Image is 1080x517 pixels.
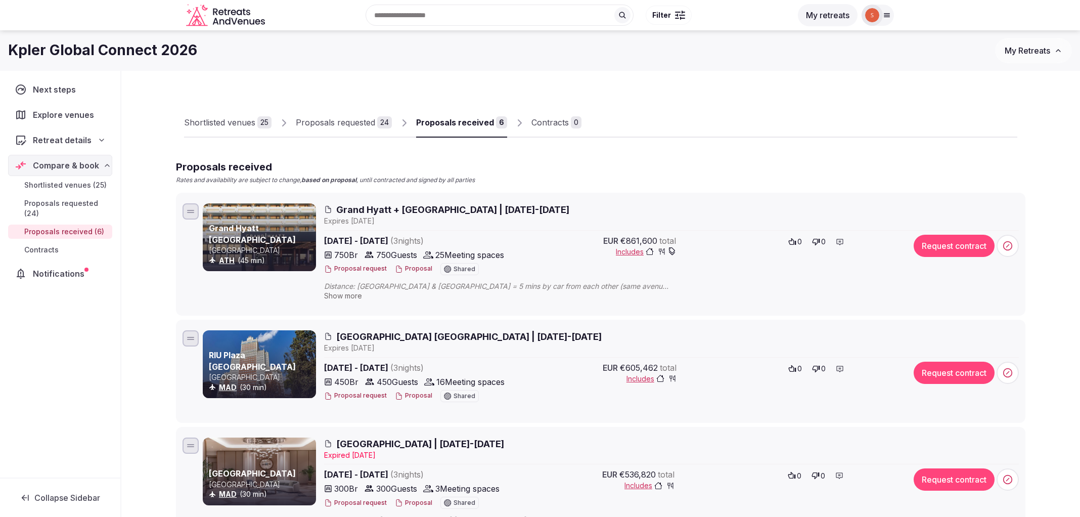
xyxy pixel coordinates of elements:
a: Contracts [8,243,112,257]
div: (30 min) [209,382,314,393]
button: Includes [626,374,677,384]
button: 0 [809,362,829,376]
div: Proposals received [416,116,494,128]
p: [GEOGRAPHIC_DATA] [209,245,314,255]
h2: Proposals received [176,160,475,174]
span: 3 Meeting spaces [435,483,500,495]
span: 450 Guests [377,376,418,388]
a: Shortlisted venues (25) [8,178,112,192]
span: 750 Br [334,249,358,261]
a: Notifications [8,263,112,284]
span: 0 [797,471,801,481]
strong: based on proposal [301,176,356,184]
button: Includes [624,481,674,491]
span: EUR [602,468,617,481]
button: 0 [785,362,805,376]
span: 0 [797,237,802,247]
span: 0 [821,237,826,247]
button: Proposal request [324,392,387,400]
img: sduscha [865,8,879,22]
button: 0 [809,235,829,249]
span: Shortlisted venues (25) [24,180,107,190]
button: Proposal [395,499,432,507]
button: ATH [219,255,235,266]
span: Grand Hyatt + [GEOGRAPHIC_DATA] | [DATE]-[DATE] [336,203,569,216]
a: RIU Plaza [GEOGRAPHIC_DATA] [209,350,296,371]
span: [DATE] - [DATE] [324,235,504,247]
span: 300 Guests [376,483,417,495]
a: Next steps [8,79,112,100]
button: MAD [219,382,237,393]
button: Includes [616,247,676,257]
span: EUR [603,362,618,374]
a: Proposals requested (24) [8,196,112,221]
span: Shared [454,500,475,506]
button: My Retreats [995,38,1072,63]
span: Shared [454,393,475,399]
div: (45 min) [209,255,314,266]
span: [GEOGRAPHIC_DATA] | [DATE]-[DATE] [336,438,504,450]
span: Filter [652,10,671,20]
button: Filter [646,6,692,25]
span: €861,600 [620,235,657,247]
span: Shared [454,266,475,272]
span: total [660,362,677,374]
span: 0 [821,471,825,481]
p: [GEOGRAPHIC_DATA] [209,372,314,382]
button: Collapse Sidebar [8,487,112,509]
svg: Retreats and Venues company logo [186,4,267,27]
div: Expire d [DATE] [324,450,1019,460]
button: Request contract [914,468,995,491]
span: ( 3 night s ) [390,469,424,480]
span: Retreat details [33,134,92,146]
a: My retreats [798,10,858,20]
span: Notifications [33,268,88,280]
span: 25 Meeting spaces [435,249,504,261]
div: Shortlisted venues [184,116,255,128]
span: Contracts [24,245,59,255]
button: Request contract [914,235,995,257]
button: MAD [219,489,237,499]
span: Proposals requested (24) [24,198,108,219]
span: 300 Br [334,483,358,495]
span: Collapse Sidebar [34,493,100,503]
span: Show more [324,291,362,300]
button: 0 [785,468,804,483]
button: 0 [808,468,828,483]
a: Contracts0 [531,108,581,138]
p: Rates and availability are subject to change, , until contracted and signed by all parties [176,176,475,185]
button: My retreats [798,4,858,26]
div: (30 min) [209,489,314,499]
a: Grand Hyatt [GEOGRAPHIC_DATA] [209,223,296,244]
span: Explore venues [33,109,98,121]
span: 450 Br [334,376,358,388]
span: Compare & book [33,159,99,171]
p: [GEOGRAPHIC_DATA] [209,480,314,490]
button: Proposal request [324,265,387,273]
div: 0 [571,116,581,128]
span: ( 3 night s ) [390,363,424,373]
span: Next steps [33,83,80,96]
span: My Retreats [1005,46,1050,56]
h1: Kpler Global Connect 2026 [8,40,197,60]
a: Proposals requested24 [296,108,392,138]
a: Proposals received (6) [8,225,112,239]
a: MAD [219,490,237,498]
button: 0 [785,235,805,249]
span: 0 [797,364,802,374]
div: Contracts [531,116,569,128]
span: 16 Meeting spaces [436,376,505,388]
span: ( 3 night s ) [390,236,424,246]
div: 6 [496,116,507,128]
button: Proposal [395,265,432,273]
span: EUR [603,235,618,247]
span: [DATE] - [DATE] [324,468,502,481]
a: [GEOGRAPHIC_DATA] [209,468,296,479]
button: Request contract [914,362,995,384]
span: Distance: [GEOGRAPHIC_DATA] & [GEOGRAPHIC_DATA] = 5 mins by car from each other (same avenue) On ... [324,281,689,291]
a: ATH [219,256,235,265]
div: 25 [257,116,272,128]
